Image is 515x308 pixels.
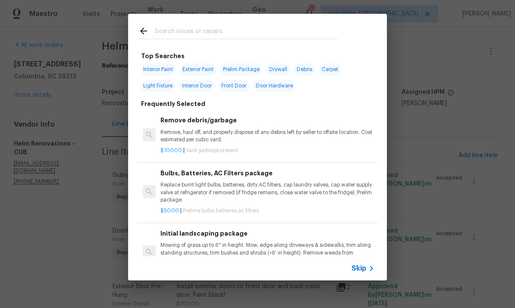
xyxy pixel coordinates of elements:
p: Replace burnt light bulbs, batteries, dirty AC filters, cap laundry valves, cap water supply valv... [160,181,374,203]
span: Light Fixture [141,80,175,92]
h6: Frequently Selected [141,99,205,109]
p: | [160,207,374,215]
span: Skip [352,264,366,273]
span: Interior Paint [141,63,176,75]
span: Prelims bulbs batteries ac filters [183,208,259,213]
span: Interior Door [179,80,214,92]
h6: Remove debris/garbage [160,115,374,125]
span: $50.00 [160,208,179,213]
span: Exterior Paint [180,63,216,75]
span: Debris [294,63,315,75]
span: Drywall [267,63,290,75]
span: Door Hardware [253,80,295,92]
p: | [160,147,374,154]
h6: Initial landscaping package [160,229,374,238]
span: Carpet [319,63,341,75]
span: $100.00 [160,148,182,153]
h6: Bulbs, Batteries, AC Filters package [160,168,374,178]
h6: Top Searches [141,51,185,61]
span: Prelim Package [220,63,262,75]
input: Search issues or repairs [155,26,338,39]
span: Yard garbage present [186,148,238,153]
p: Mowing of grass up to 6" in height. Mow, edge along driveways & sidewalks, trim along standing st... [160,242,374,264]
p: Remove, haul off, and properly dispose of any debris left by seller to offsite location. Cost est... [160,129,374,143]
span: Front Door [219,80,249,92]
